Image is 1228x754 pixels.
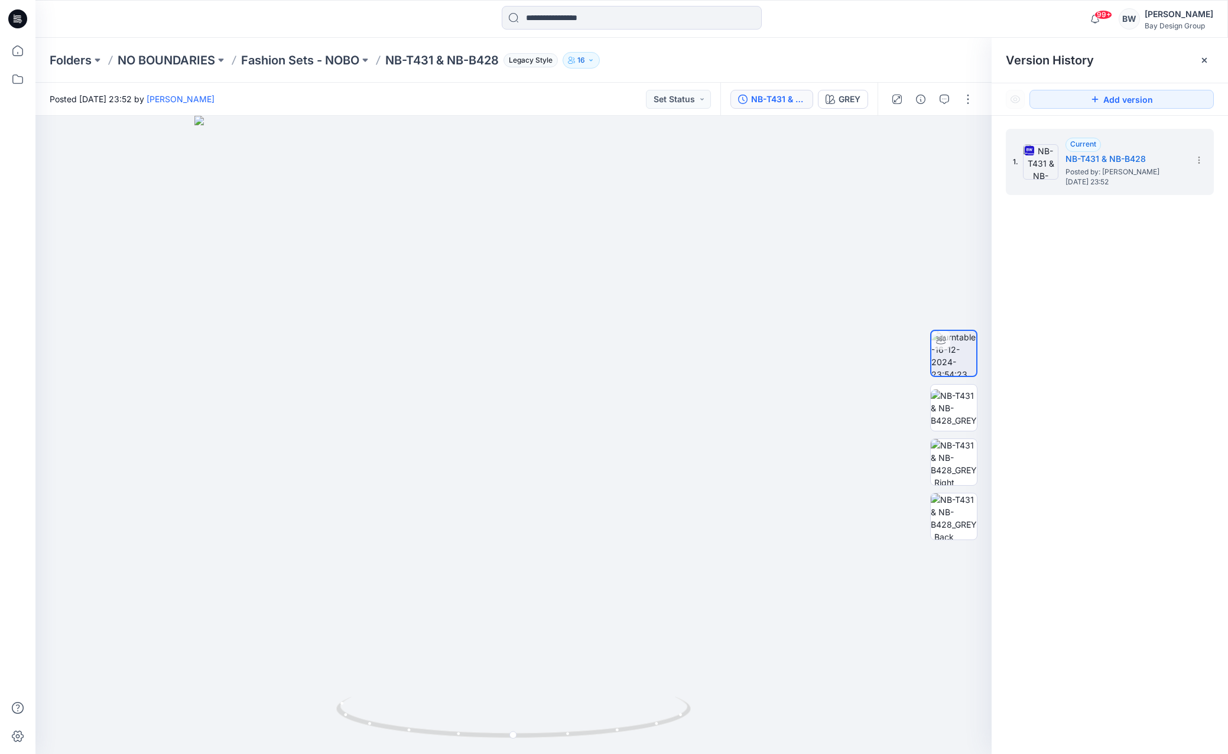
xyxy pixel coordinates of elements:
[818,90,868,109] button: GREY
[931,331,976,376] img: turntable-16-12-2024-23:54:23
[1065,166,1184,178] span: Posted by: Luz Ramirez
[563,52,600,69] button: 16
[577,54,585,67] p: 16
[1065,152,1184,166] h5: NB-T431 & NB-B428
[1029,90,1214,109] button: Add version
[1065,178,1184,186] span: [DATE] 23:52
[50,52,92,69] a: Folders
[1200,56,1209,65] button: Close
[385,52,499,69] p: NB-T431 & NB-B428
[911,90,930,109] button: Details
[50,93,215,105] span: Posted [DATE] 23:52 by
[751,93,805,106] div: NB-T431 & NB-B428
[241,52,359,69] a: Fashion Sets - NOBO
[1023,144,1058,180] img: NB-T431 & NB-B428
[1070,139,1096,148] span: Current
[931,439,977,485] img: NB-T431 & NB-B428_GREY_Right
[1006,90,1025,109] button: Show Hidden Versions
[503,53,558,67] span: Legacy Style
[118,52,215,69] a: NO BOUNDARIES
[1006,53,1094,67] span: Version History
[1145,21,1213,30] div: Bay Design Group
[1119,8,1140,30] div: BW
[931,389,977,427] img: NB-T431 & NB-B428_GREY
[499,52,558,69] button: Legacy Style
[931,493,977,539] img: NB-T431 & NB-B428_GREY_Back
[730,90,813,109] button: NB-T431 & NB-B428
[1094,10,1112,19] span: 99+
[1145,7,1213,21] div: [PERSON_NAME]
[147,94,215,104] a: [PERSON_NAME]
[839,93,860,106] div: GREY
[1013,157,1018,167] span: 1.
